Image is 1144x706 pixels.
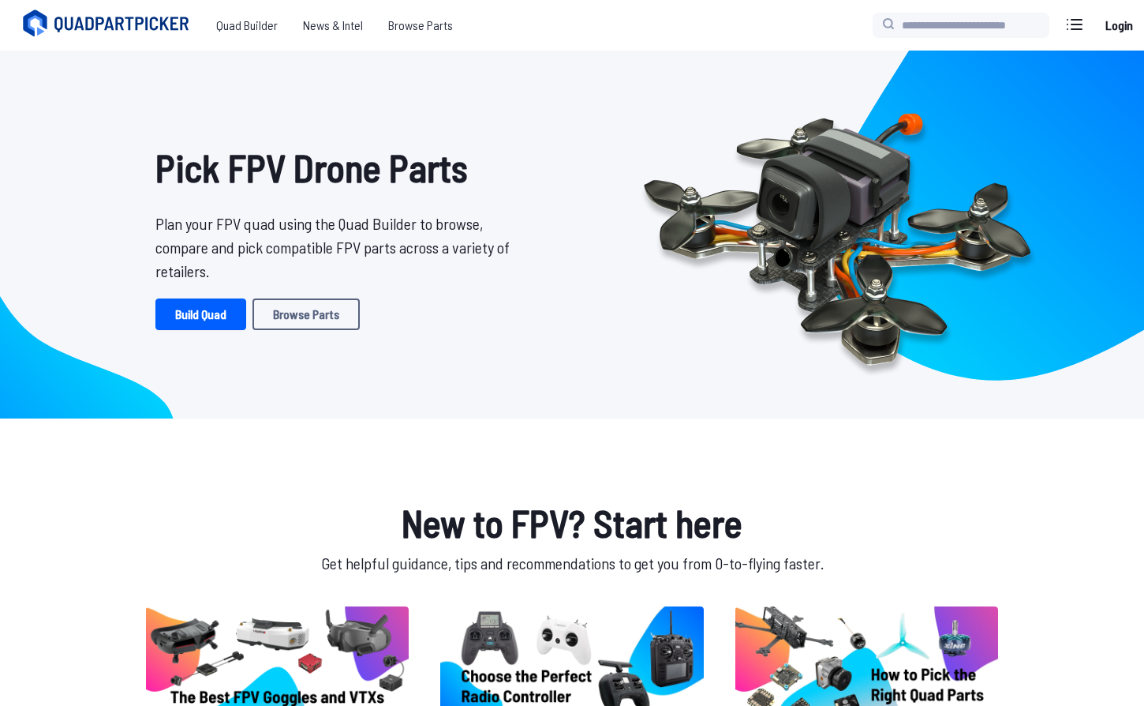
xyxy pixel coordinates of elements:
[143,494,1001,551] h1: New to FPV? Start here
[204,9,290,41] a: Quad Builder
[252,299,360,330] a: Browse Parts
[376,9,465,41] a: Browse Parts
[610,77,1064,392] img: Quadcopter
[290,9,376,41] a: News & Intel
[155,212,522,283] p: Plan your FPV quad using the Quad Builder to browse, compare and pick compatible FPV parts across...
[143,551,1001,575] p: Get helpful guidance, tips and recommendations to get you from 0-to-flying faster.
[1100,9,1138,41] a: Login
[155,299,246,330] a: Build Quad
[155,139,522,196] h1: Pick FPV Drone Parts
